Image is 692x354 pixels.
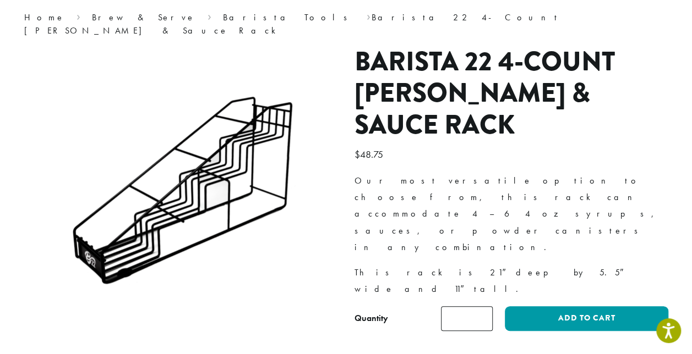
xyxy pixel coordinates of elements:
nav: Breadcrumb [24,11,668,37]
p: Our most versatile option to choose from, this rack can accommodate 4 – 64 oz syrups, sauces, or ... [355,173,668,255]
a: Barista Tools [223,12,355,23]
a: Home [24,12,65,23]
input: Product quantity [441,306,493,331]
p: This rack is 21″ deep by 5.5″ wide and 11″ tall. [355,264,668,297]
span: $ [355,148,360,161]
div: Quantity [355,312,388,325]
bdi: 48.75 [355,148,386,161]
h1: Barista 22 4-Count [PERSON_NAME] & Sauce Rack [355,46,668,141]
span: › [77,7,80,24]
span: › [366,7,370,24]
a: Brew & Serve [92,12,195,23]
span: › [208,7,211,24]
button: Add to cart [505,306,668,331]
